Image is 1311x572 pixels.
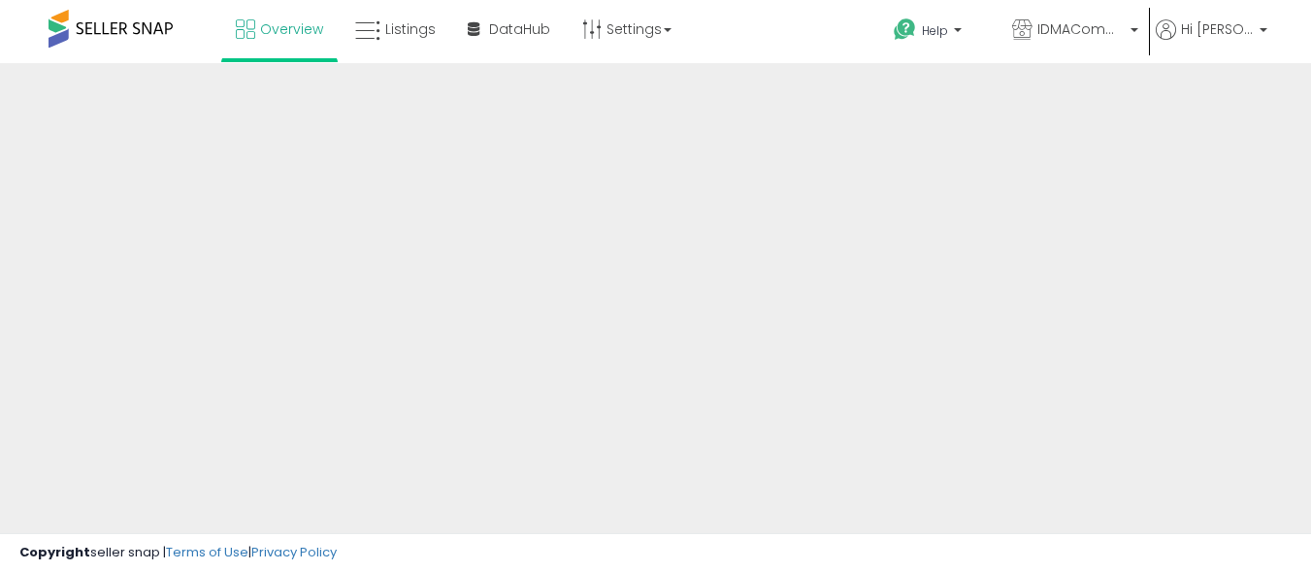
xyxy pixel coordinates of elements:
[922,22,948,39] span: Help
[1037,19,1125,39] span: IDMACommerce LLC
[251,543,337,561] a: Privacy Policy
[260,19,323,39] span: Overview
[166,543,248,561] a: Terms of Use
[1181,19,1254,39] span: Hi [PERSON_NAME]
[1156,19,1267,63] a: Hi [PERSON_NAME]
[893,17,917,42] i: Get Help
[19,544,337,562] div: seller snap | |
[489,19,550,39] span: DataHub
[385,19,436,39] span: Listings
[19,543,90,561] strong: Copyright
[878,3,995,63] a: Help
